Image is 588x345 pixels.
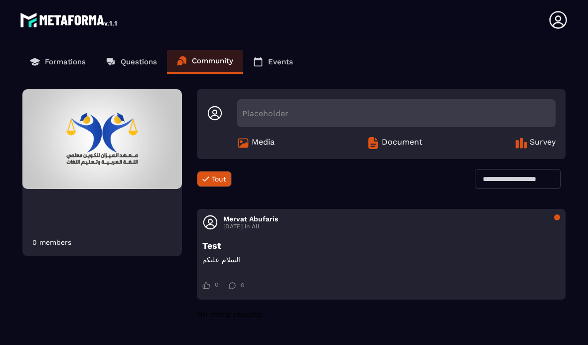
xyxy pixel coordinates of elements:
[32,238,71,246] div: 0 members
[121,57,157,66] p: Questions
[192,56,233,65] p: Community
[223,215,278,223] h3: Mervat Abufaris
[237,99,556,127] div: Placeholder
[96,50,167,74] a: Questions
[530,137,556,149] span: Survey
[22,89,182,189] img: Community background
[241,282,244,289] span: 0
[202,256,560,264] p: السلام عليكم
[212,175,226,183] span: Tout
[215,281,218,289] span: 0
[268,57,293,66] p: Events
[243,50,303,74] a: Events
[252,137,275,149] span: Media
[223,223,278,230] p: [DATE] in All
[197,310,262,319] span: No more results!
[20,50,96,74] a: Formations
[167,50,243,74] a: Community
[382,137,423,149] span: Document
[45,57,86,66] p: Formations
[20,10,119,30] img: logo
[202,240,560,251] h3: Test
